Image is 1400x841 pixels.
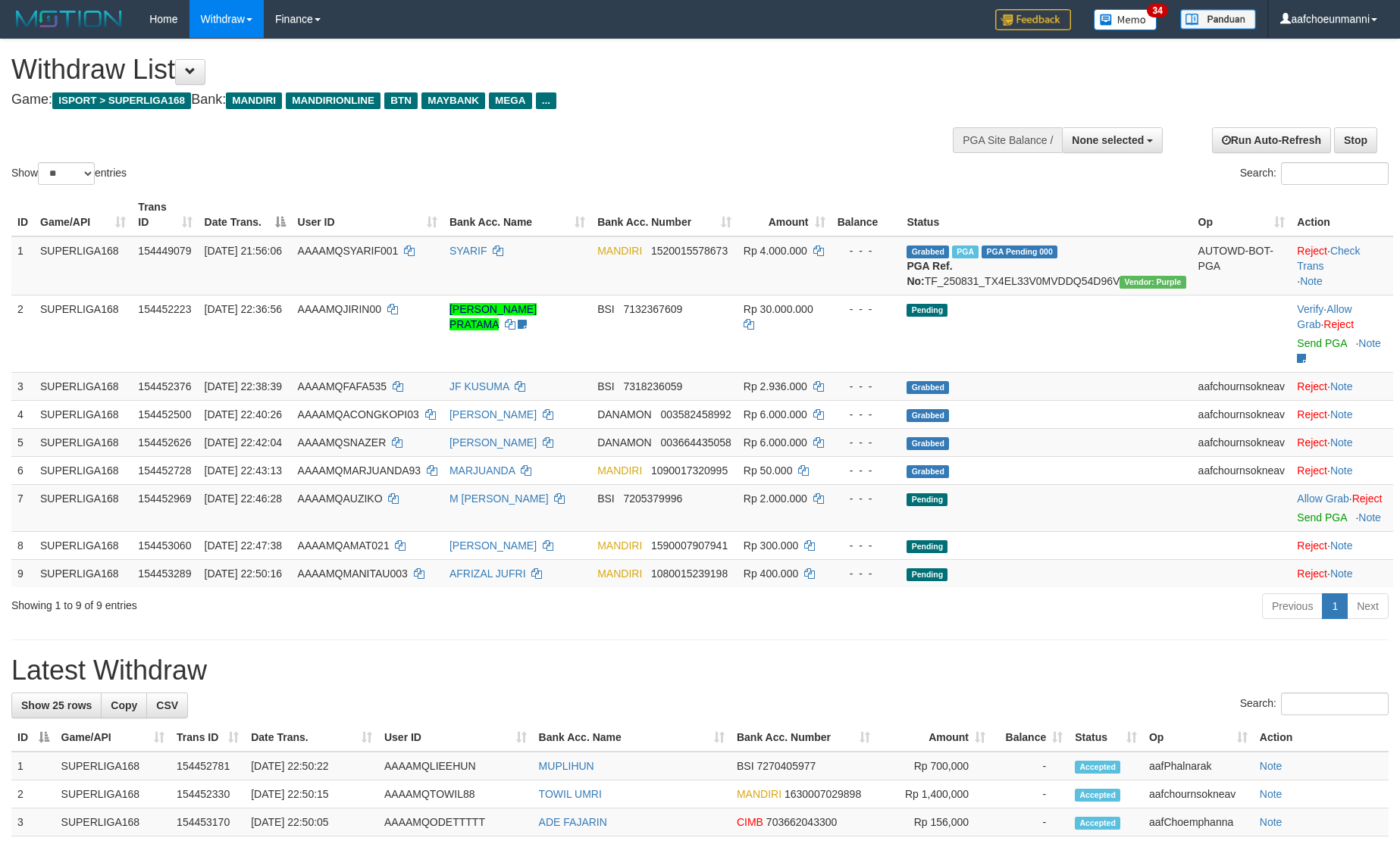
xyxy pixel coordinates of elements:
td: · · [1291,236,1393,295]
span: Copy 703662043300 to clipboard [766,816,837,828]
a: Note [1330,567,1353,580]
td: · [1291,372,1393,400]
td: Rp 1,400,000 [876,780,991,808]
td: · [1291,531,1393,559]
span: Copy 1090017320995 to clipboard [651,464,728,477]
th: ID: activate to sort column descending [11,724,55,752]
span: AAAAMQAMAT021 [298,539,390,552]
td: aafPhalnarak [1143,752,1254,780]
td: 8 [11,531,34,559]
a: Note [1330,539,1353,552]
span: Copy 003582458992 to clipboard [660,408,731,420]
span: MANDIRI [597,245,642,257]
td: 3 [11,808,55,836]
span: AAAAMQJIRIN00 [298,303,381,315]
span: MANDIRI [597,567,642,580]
span: PGA Pending [982,245,1057,258]
td: 154452330 [171,780,245,808]
a: Stop [1334,127,1377,153]
th: Balance: activate to sort column ascending [991,724,1069,752]
td: AUTOWD-BOT-PGA [1192,236,1292,295]
span: AAAAMQMARJUANDA93 [298,464,421,477]
a: 1 [1322,593,1348,619]
span: Grabbed [907,245,949,258]
td: - [991,780,1069,808]
span: 154452376 [138,380,191,392]
a: Note [1260,788,1283,800]
a: Send PGA [1297,511,1346,524]
span: CSV [156,699,178,711]
span: Show 25 rows [21,699,92,711]
input: Search: [1281,692,1389,715]
a: Reject [1297,245,1327,257]
span: 154452626 [138,436,191,449]
td: Rp 700,000 [876,752,991,780]
a: MARJUANDA [449,464,515,477]
span: 154452500 [138,408,191,420]
th: Bank Acc. Number: activate to sort column ascending [731,724,876,752]
span: [DATE] 22:50:16 [205,567,282,580]
span: [DATE] 22:38:39 [205,380,282,392]
span: MANDIRI [597,464,642,477]
span: Copy 7205379996 to clipboard [623,492,682,505]
span: ... [536,92,556,109]
span: [DATE] 22:42:04 [205,436,282,449]
span: Grabbed [907,437,949,450]
h4: Game: Bank: [11,92,918,108]
span: Copy 7132367609 to clipboard [623,303,682,315]
span: Accepted [1075,789,1120,802]
span: Rp 6.000.000 [744,436,807,449]
td: 1 [11,236,34,295]
span: 34 [1147,4,1167,17]
label: Search: [1240,692,1389,715]
td: SUPERLIGA168 [34,484,132,531]
div: - - - [838,407,895,422]
span: None selected [1072,134,1144,146]
img: MOTION_logo.png [11,8,127,30]
td: - [991,752,1069,780]
td: SUPERLIGA168 [34,456,132,484]
a: Note [1300,275,1323,287]
th: Balance [832,193,901,236]
td: 154452781 [171,752,245,780]
td: aafchournsokneav [1192,372,1292,400]
a: SYARIF [449,245,487,257]
td: TF_250831_TX4EL33V0MVDDQ54D96V [900,236,1192,295]
th: User ID: activate to sort column ascending [292,193,443,236]
span: Copy 7270405977 to clipboard [756,760,816,772]
th: Status: activate to sort column ascending [1069,724,1143,752]
span: 154453289 [138,567,191,580]
a: Reject [1297,380,1327,392]
td: 6 [11,456,34,484]
a: Reject [1297,464,1327,477]
span: · [1297,492,1351,505]
span: ISPORT > SUPERLIGA168 [52,92,191,109]
th: ID [11,193,34,236]
span: [DATE] 22:46:28 [205,492,282,505]
a: Note [1330,408,1353,420]
span: Rp 4.000.000 [744,245,807,257]
th: Op: activate to sort column ascending [1192,193,1292,236]
span: MANDIRIONLINE [286,92,381,109]
th: Amount: activate to sort column ascending [738,193,832,236]
select: Showentries [38,162,95,185]
th: Action [1254,724,1389,752]
th: User ID: activate to sort column ascending [378,724,533,752]
td: Rp 156,000 [876,808,991,836]
a: Reject [1297,436,1327,449]
td: SUPERLIGA168 [34,400,132,428]
a: Send PGA [1297,337,1346,349]
a: M [PERSON_NAME] [449,492,549,505]
th: Date Trans.: activate to sort column ascending [245,724,378,752]
td: · [1291,484,1393,531]
td: AAAAMQODETTTTT [378,808,533,836]
a: CSV [146,692,188,718]
span: Copy 7318236059 to clipboard [623,380,682,392]
a: Reject [1297,408,1327,420]
label: Search: [1240,162,1389,185]
td: [DATE] 22:50:22 [245,752,378,780]
div: - - - [838,538,895,553]
span: [DATE] 22:40:26 [205,408,282,420]
span: BSI [597,303,615,315]
span: Accepted [1075,817,1120,830]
